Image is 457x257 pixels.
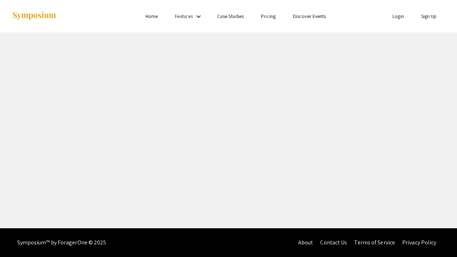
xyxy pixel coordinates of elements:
a: Features [175,13,193,19]
iframe: Chat [427,225,452,252]
a: Case Studies [217,13,244,19]
a: Privacy Policy [402,239,436,246]
a: Sign Up [421,13,437,19]
a: Discover Events [293,13,326,19]
a: Pricing [261,13,276,19]
mat-icon: Expand Features list [194,12,203,21]
a: Terms of Service [354,239,395,246]
a: Home [146,13,158,19]
a: About [298,239,313,246]
div: Symposium™ by ForagerOne © 2025 [17,228,106,257]
a: Login [392,13,404,19]
img: Symposium by ForagerOne [12,11,57,21]
a: Contact Us [320,239,347,246]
